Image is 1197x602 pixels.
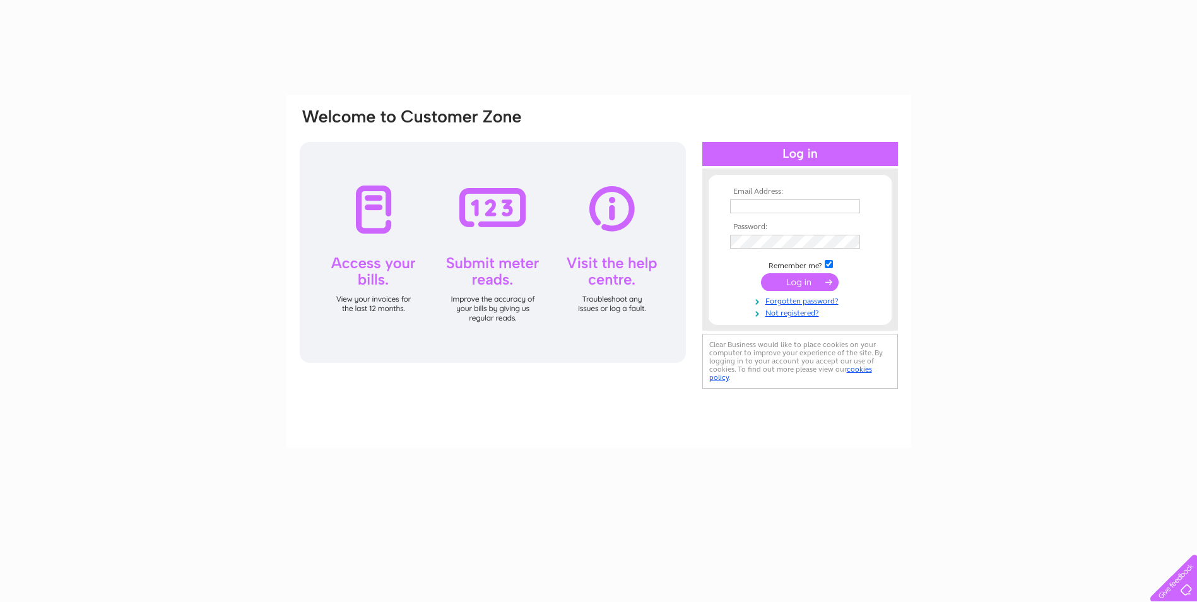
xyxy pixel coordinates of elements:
[727,187,873,196] th: Email Address:
[727,258,873,271] td: Remember me?
[709,365,872,382] a: cookies policy
[727,223,873,232] th: Password:
[761,273,839,291] input: Submit
[730,294,873,306] a: Forgotten password?
[730,306,873,318] a: Not registered?
[702,334,898,389] div: Clear Business would like to place cookies on your computer to improve your experience of the sit...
